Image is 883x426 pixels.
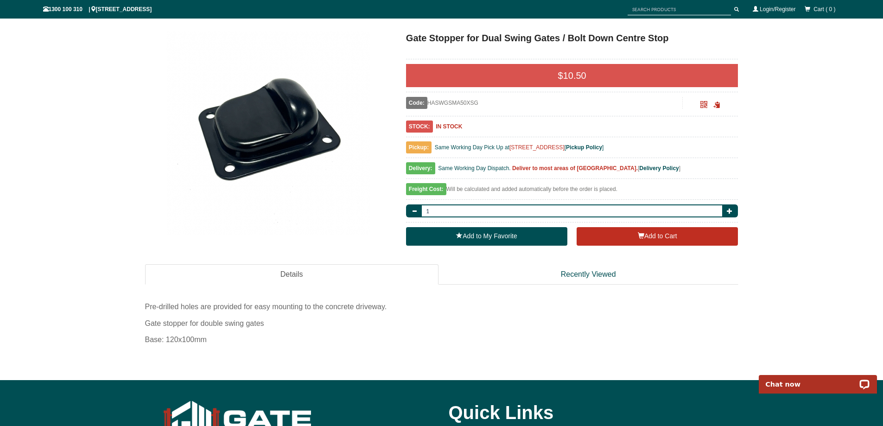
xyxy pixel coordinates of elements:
[713,102,720,108] span: Click to copy the URL
[760,6,795,13] a: Login/Register
[577,227,738,246] button: Add to Cart
[145,294,738,348] div: Pre-drilled holes are provided for easy mounting to the concrete driveway. Gate stopper for doubl...
[438,264,738,285] a: Recently Viewed
[566,144,602,151] a: Pickup Policy
[145,264,438,285] a: Details
[406,97,427,109] span: Code:
[406,141,432,153] span: Pickup:
[406,97,683,109] div: HASWGSMA50XSG
[512,165,638,172] b: Deliver to most areas of [GEOGRAPHIC_DATA].
[406,184,738,200] div: Will be calculated and added automatically before the order is placed.
[753,364,883,394] iframe: LiveChat chat widget
[406,163,738,179] div: [ ]
[509,144,565,151] a: [STREET_ADDRESS]
[146,31,391,235] a: Gate Stopper for Dual Swing Gates / Bolt Down Centre Stop - - Gate Warehouse
[406,183,446,195] span: Freight Cost:
[813,6,835,13] span: Cart ( 0 )
[436,123,462,130] b: IN STOCK
[406,227,567,246] a: Add to My Favorite
[145,331,738,348] div: Base: 120x100mm
[563,70,586,81] span: 10.50
[406,64,738,87] div: $
[43,6,152,13] span: 1300 100 310 | [STREET_ADDRESS]
[435,144,604,151] span: Same Working Day Pick Up at [ ]
[406,162,435,174] span: Delivery:
[700,102,707,109] a: Click to enlarge and scan to share.
[628,4,731,15] input: SEARCH PRODUCTS
[406,121,433,133] span: STOCK:
[406,31,738,45] h1: Gate Stopper for Dual Swing Gates / Bolt Down Centre Stop
[166,31,370,235] img: Gate Stopper for Dual Swing Gates / Bolt Down Centre Stop - - Gate Warehouse
[639,165,679,172] a: Delivery Policy
[438,165,511,172] span: Same Working Day Dispatch.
